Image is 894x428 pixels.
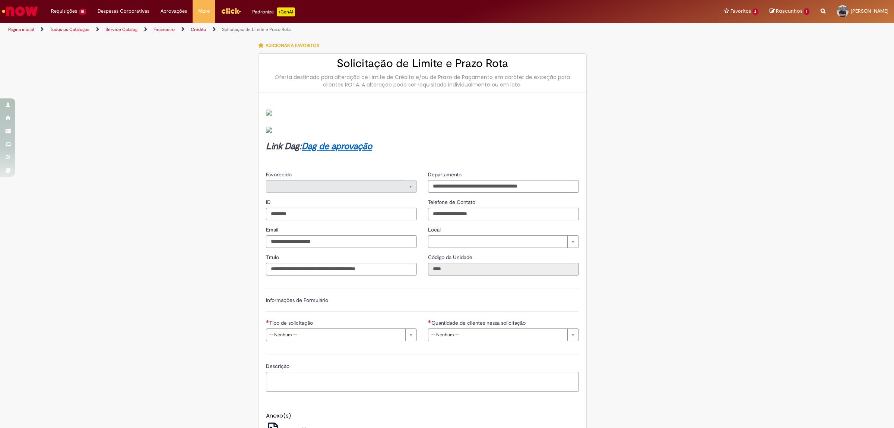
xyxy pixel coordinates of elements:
[302,141,372,152] a: Dag de aprovação
[266,363,291,369] span: Descrição
[266,180,417,193] a: Limpar campo Favorecido
[428,254,474,261] label: Somente leitura - Código da Unidade
[428,235,579,248] a: Limpar campo Local
[266,171,293,178] span: Somente leitura - Favorecido
[266,235,417,248] input: Email
[8,26,34,32] a: Página inicial
[269,329,402,341] span: -- Nenhum --
[776,7,803,15] span: Rascunhos
[428,320,431,323] span: Necessários
[1,4,39,19] img: ServiceNow
[266,226,280,233] span: Email
[266,263,417,276] input: Título
[266,127,272,133] img: sys_attachment.do
[428,199,477,205] span: Telefone de Contato
[266,297,328,303] label: Informações de Formulário
[266,73,579,88] div: Oferta destinada para alteração de Limite de Crédito e/ou de Prazo de Pagamento em caráter de exc...
[266,320,269,323] span: Necessários
[269,320,314,326] span: Tipo de solicitação
[6,23,590,37] ul: Trilhas de página
[266,413,579,419] h5: Anexo(s)
[153,26,175,32] a: Financeiro
[79,9,86,15] span: 10
[266,254,280,261] span: Título
[266,199,272,205] span: ID
[266,57,579,70] h2: Solicitação de Limite e Prazo Rota
[51,7,77,15] span: Requisições
[431,329,564,341] span: -- Nenhum --
[804,8,809,15] span: 1
[428,208,579,220] input: Telefone de Contato
[730,7,751,15] span: Favoritos
[266,43,319,48] span: Adicionar a Favoritos
[198,7,210,15] span: More
[431,320,527,326] span: Quantidade de clientes nessa solicitação
[191,26,206,32] a: Crédito
[266,141,372,152] strong: Link Dag:
[851,8,888,14] span: [PERSON_NAME]
[98,7,149,15] span: Despesas Corporativas
[266,110,272,116] img: sys_attachment.do
[252,7,295,16] div: Padroniza
[770,8,809,15] a: Rascunhos
[258,38,323,53] button: Adicionar a Favoritos
[752,9,759,15] span: 2
[428,263,579,276] input: Código da Unidade
[428,226,442,233] span: Local
[428,254,474,261] span: Somente leitura - Código da Unidade
[221,5,241,16] img: click_logo_yellow_360x200.png
[50,26,89,32] a: Todos os Catálogos
[266,372,579,392] textarea: Descrição
[428,180,579,193] input: Departamento
[428,171,463,178] span: Departamento
[105,26,137,32] a: Service Catalog
[277,7,295,16] p: +GenAi
[222,26,291,32] a: Solicitação de Limite e Prazo Rota
[161,7,187,15] span: Aprovações
[266,208,417,220] input: ID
